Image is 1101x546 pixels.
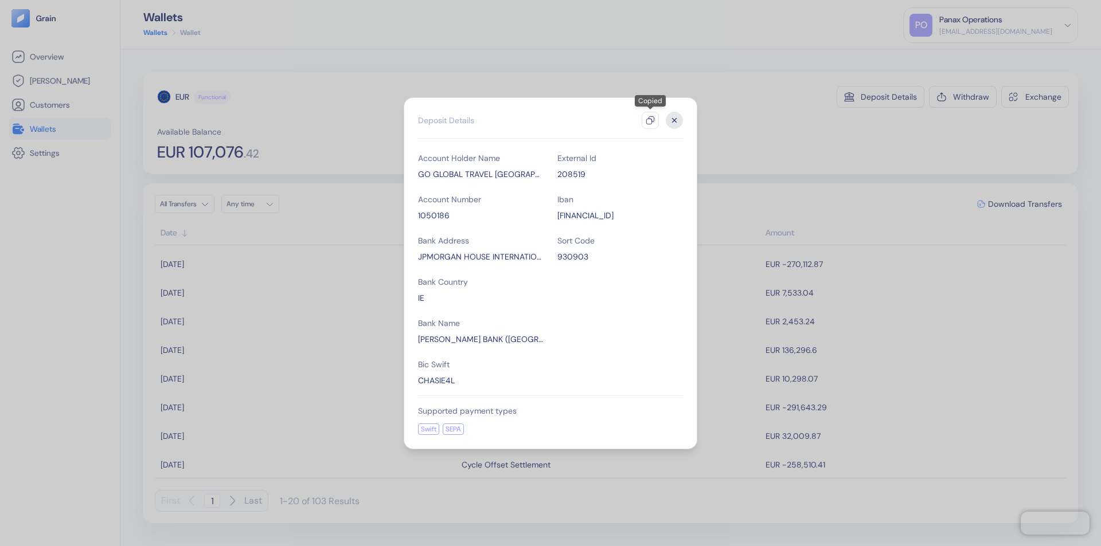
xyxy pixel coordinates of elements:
div: IE [418,292,544,304]
div: Bic Swift [418,359,544,370]
div: Swift [418,423,439,435]
div: 208519 [557,168,683,180]
div: J.P. MORGAN BANK (IRELAND) PLC [418,333,544,345]
div: SEPA [443,423,464,435]
div: Supported payment types [418,405,683,417]
div: Bank Country [418,276,544,288]
div: Iban [557,194,683,205]
div: GO GLOBAL TRAVEL BULGARIA EOOD Interpay [418,168,544,180]
div: JPMORGAN HOUSE INTERNATIONAL FINANCIAL SERVICES CENTRE,Dublin 1,Ireland [418,251,544,262]
div: Copied [635,95,666,107]
div: Account Number [418,194,544,205]
div: External Id [557,152,683,164]
div: IE72CHAS93090301050186 [557,210,683,221]
div: Bank Address [418,235,544,246]
div: Deposit Details [418,115,474,126]
div: Account Holder Name [418,152,544,164]
div: 1050186 [418,210,544,221]
div: Bank Name [418,317,544,329]
div: 930903 [557,251,683,262]
div: CHASIE4L [418,375,544,386]
div: Sort Code [557,235,683,246]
